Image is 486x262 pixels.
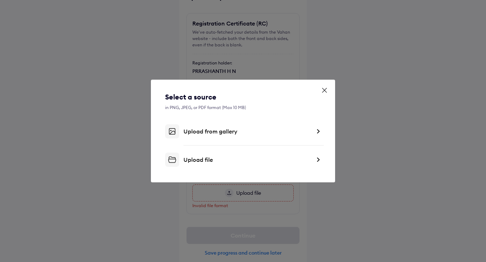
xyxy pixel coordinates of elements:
[165,124,179,138] img: gallery-upload.svg
[165,105,321,110] div: in PNG, JPEG, or PDF format (Max 10 MB)
[183,128,311,135] div: Upload from gallery
[183,156,311,163] div: Upload file
[165,92,321,102] div: Select a source
[315,156,321,163] img: right-dark-arrow.svg
[315,128,321,135] img: right-dark-arrow.svg
[165,153,179,167] img: file-upload.svg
